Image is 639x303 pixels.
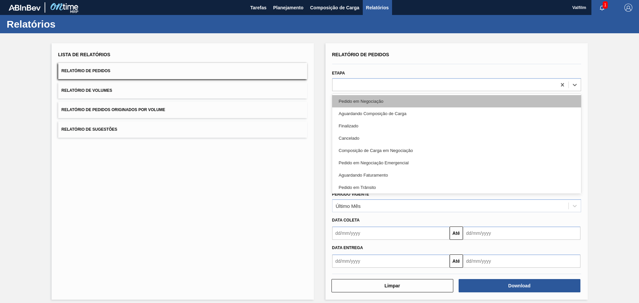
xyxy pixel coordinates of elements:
button: Download [459,279,580,292]
span: Data coleta [332,218,360,223]
span: Relatório de Volumes [62,88,112,93]
div: Cancelado [332,132,581,144]
span: Relatório de Pedidos [62,69,110,73]
button: Até [450,227,463,240]
span: Composição de Carga [310,4,359,12]
span: 1 [603,1,608,9]
div: Pedido em Trânsito [332,181,581,194]
div: Aguardando Faturamento [332,169,581,181]
label: Etapa [332,71,345,76]
span: Data entrega [332,245,363,250]
span: Relatório de Sugestões [62,127,117,132]
button: Notificações [591,3,613,12]
span: Planejamento [273,4,304,12]
span: Relatório de Pedidos [332,52,389,57]
input: dd/mm/yyyy [332,227,450,240]
button: Até [450,254,463,268]
div: Pedido em Negociação Emergencial [332,157,581,169]
label: Período Vigente [332,192,369,197]
input: dd/mm/yyyy [463,254,580,268]
div: Composição de Carga em Negociação [332,144,581,157]
input: dd/mm/yyyy [332,254,450,268]
input: dd/mm/yyyy [463,227,580,240]
img: Logout [624,4,632,12]
span: Lista de Relatórios [58,52,110,57]
button: Relatório de Pedidos Originados por Volume [58,102,307,118]
h1: Relatórios [7,20,125,28]
span: Relatório de Pedidos Originados por Volume [62,107,165,112]
button: Limpar [331,279,453,292]
button: Relatório de Pedidos [58,63,307,79]
div: Último Mês [336,203,361,209]
span: Relatórios [366,4,389,12]
button: Relatório de Volumes [58,82,307,99]
img: TNhmsLtSVTkK8tSr43FrP2fwEKptu5GPRR3wAAAABJRU5ErkJggg== [9,5,41,11]
div: Finalizado [332,120,581,132]
span: Tarefas [250,4,267,12]
button: Relatório de Sugestões [58,121,307,138]
div: Aguardando Composição de Carga [332,107,581,120]
div: Pedido em Negociação [332,95,581,107]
